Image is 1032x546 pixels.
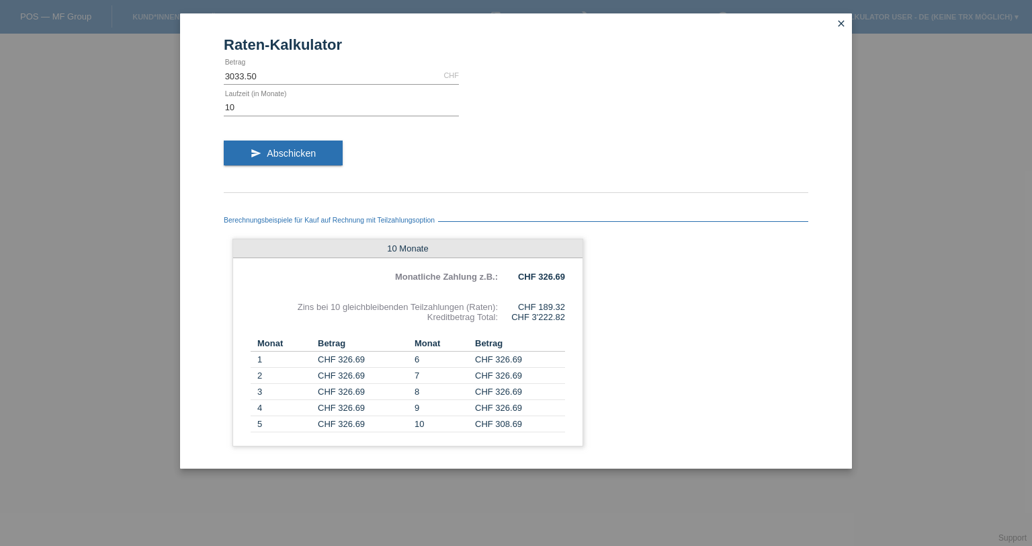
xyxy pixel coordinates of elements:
th: Monat [408,336,475,352]
td: CHF 326.69 [318,384,408,400]
td: CHF 308.69 [475,416,565,432]
th: Monat [251,336,318,352]
b: CHF 326.69 [518,272,565,282]
td: 2 [251,368,318,384]
div: Kreditbetrag Total: [251,312,498,322]
td: 6 [408,352,475,368]
th: Betrag [475,336,565,352]
i: send [251,148,261,159]
td: CHF 326.69 [318,416,408,432]
b: Monatliche Zahlung z.B.: [395,272,498,282]
td: CHF 326.69 [475,368,565,384]
h1: Raten-Kalkulator [224,36,808,53]
td: 4 [251,400,318,416]
td: CHF 326.69 [318,368,408,384]
td: 5 [251,416,318,432]
div: 10 Monate [233,239,583,258]
div: CHF 3'222.82 [498,312,565,322]
td: 8 [408,384,475,400]
td: 9 [408,400,475,416]
td: CHF 326.69 [318,400,408,416]
span: Berechnungsbeispiele für Kauf auf Rechnung mit Teilzahlungsoption [224,217,438,224]
td: 1 [251,352,318,368]
td: CHF 326.69 [318,352,408,368]
div: Zins bei 10 gleichbleibenden Teilzahlungen (Raten): [251,302,498,312]
td: CHF 326.69 [475,400,565,416]
div: CHF 189.32 [498,302,565,312]
a: close [832,17,850,32]
td: CHF 326.69 [475,352,565,368]
button: send Abschicken [224,141,343,166]
th: Betrag [318,336,408,352]
td: 3 [251,384,318,400]
div: CHF [443,71,459,79]
i: close [836,18,847,29]
span: Abschicken [267,148,316,159]
td: 10 [408,416,475,432]
td: 7 [408,368,475,384]
td: CHF 326.69 [475,384,565,400]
